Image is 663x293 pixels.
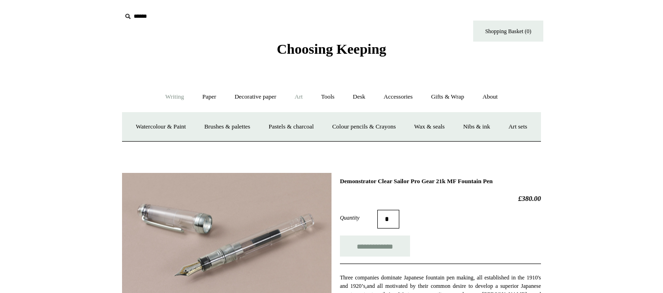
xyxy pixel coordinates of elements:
span: Three companies dominate Japanese fountain pen making, all established in the 1910's and 1920’s [340,274,541,289]
a: Shopping Basket (0) [473,21,543,42]
a: Decorative paper [226,85,285,109]
a: Brushes & palettes [196,114,259,139]
a: Colour pencils & Crayons [324,114,404,139]
a: Desk [345,85,374,109]
a: Accessories [375,85,421,109]
span: , [365,283,367,289]
label: Quantity [340,214,377,222]
a: Wax & seals [406,114,453,139]
h2: £380.00 [340,194,541,203]
a: Art [286,85,311,109]
a: Writing [157,85,193,109]
a: Tools [313,85,343,109]
a: Art sets [500,114,535,139]
a: Paper [194,85,225,109]
a: Choosing Keeping [277,49,386,55]
a: Nibs & ink [454,114,498,139]
span: Choosing Keeping [277,41,386,57]
a: Pastels & charcoal [260,114,322,139]
h1: Demonstrator Clear Sailor Pro Gear 21k MF Fountain Pen [340,178,541,185]
a: Gifts & Wrap [423,85,473,109]
a: Watercolour & Paint [127,114,194,139]
a: About [474,85,506,109]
